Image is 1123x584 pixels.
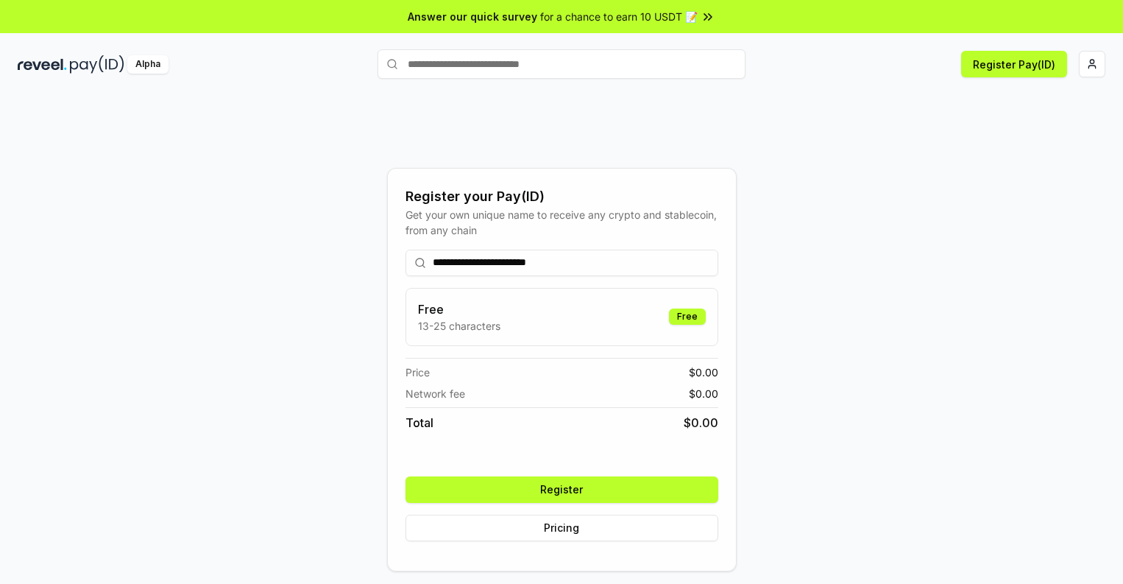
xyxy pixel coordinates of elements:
[689,386,718,401] span: $ 0.00
[405,476,718,503] button: Register
[689,365,718,380] span: $ 0.00
[540,9,698,24] span: for a chance to earn 10 USDT 📝
[127,55,169,74] div: Alpha
[684,414,718,432] span: $ 0.00
[405,207,718,238] div: Get your own unique name to receive any crypto and stablecoin, from any chain
[405,365,430,380] span: Price
[70,55,124,74] img: pay_id
[418,318,500,334] p: 13-25 characters
[408,9,537,24] span: Answer our quick survey
[961,51,1067,77] button: Register Pay(ID)
[405,186,718,207] div: Register your Pay(ID)
[405,414,433,432] span: Total
[18,55,67,74] img: reveel_dark
[405,515,718,541] button: Pricing
[669,309,706,325] div: Free
[418,300,500,318] h3: Free
[405,386,465,401] span: Network fee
